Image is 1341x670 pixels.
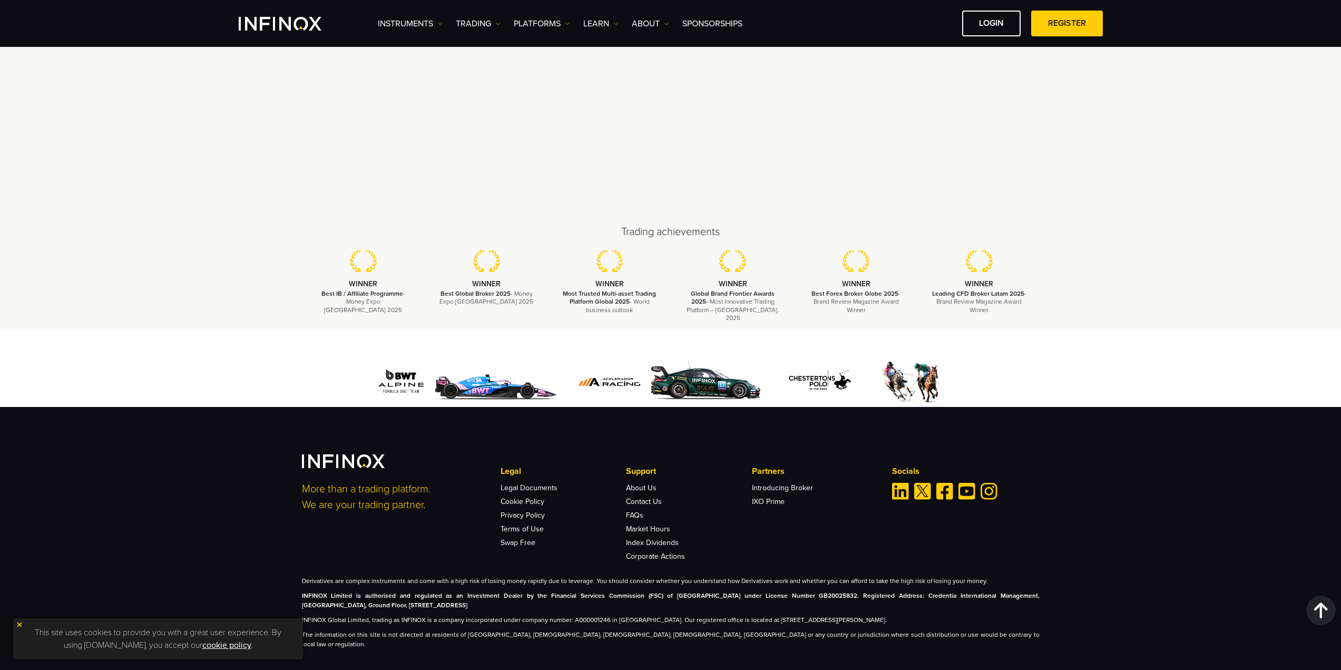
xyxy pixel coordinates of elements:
[626,525,670,533] a: Market Hours
[302,576,1040,586] p: Derivatives are complex instruments and come with a high risk of losing money rapidly due to leve...
[202,640,251,650] a: cookie policy
[719,279,747,288] strong: WINNER
[302,615,1040,625] p: INFINOX Global Limited, trading as INFINOX is a company incorporated under company number: A00000...
[965,279,993,288] strong: WINNER
[626,511,643,520] a: FAQs
[456,17,501,30] a: TRADING
[315,290,412,314] p: - Money Expo [GEOGRAPHIC_DATA] 2025
[501,538,535,547] a: Swap Free
[892,465,1040,478] p: Socials
[1031,11,1103,36] a: REGISTER
[349,279,377,288] strong: WINNER
[626,497,662,506] a: Contact Us
[561,290,658,314] p: - World business outlook
[626,538,679,547] a: Index Dividends
[321,290,403,297] strong: Best IB / Affiliate Programme
[501,497,544,506] a: Cookie Policy
[892,483,909,500] a: Linkedin
[936,483,953,500] a: Facebook
[563,290,656,305] strong: Most Trusted Multi-asset Trading Platform Global 2025
[501,511,545,520] a: Privacy Policy
[981,483,997,500] a: Instagram
[626,465,751,478] p: Support
[501,483,557,492] a: Legal Documents
[752,465,877,478] p: Partners
[302,481,486,513] p: More than a trading platform. We are your trading partner.
[691,290,775,305] strong: Global Brand Frontier Awards 2025
[932,290,1024,297] strong: Leading CFD Broker Latam 2025
[914,483,931,500] a: Twitter
[302,630,1040,649] p: The information on this site is not directed at residents of [GEOGRAPHIC_DATA], [DEMOGRAPHIC_DATA...
[501,525,544,533] a: Terms of Use
[626,483,657,492] a: About Us
[811,290,898,297] strong: Best Forex Broker Globe 2025
[501,465,626,478] p: Legal
[302,225,1040,239] h2: Trading achievements
[472,279,501,288] strong: WINNER
[958,483,975,500] a: Youtube
[626,552,685,561] a: Corporate Actions
[438,290,535,306] p: - Money Expo [GEOGRAPHIC_DATA] 2025
[808,290,905,314] p: - Brand Review Magazine Award Winner
[239,17,346,31] a: INFINOX Logo
[18,624,298,654] p: This site uses cookies to provide you with a great user experience. By using [DOMAIN_NAME], you a...
[752,497,785,506] a: IXO Prime
[378,17,443,30] a: Instruments
[931,290,1027,314] p: - Brand Review Magazine Award Winner
[962,11,1021,36] a: LOGIN
[682,17,742,30] a: SPONSORSHIPS
[441,290,511,297] strong: Best Global Broker 2025
[595,279,624,288] strong: WINNER
[302,592,1040,609] strong: INFINOX Limited is authorised and regulated as an Investment Dealer by the Financial Services Com...
[684,290,781,322] p: - Most Innovative Trading Platform – [GEOGRAPHIC_DATA], 2025
[842,279,870,288] strong: WINNER
[16,621,23,628] img: yellow close icon
[514,17,570,30] a: PLATFORMS
[632,17,669,30] a: ABOUT
[583,17,619,30] a: Learn
[752,483,813,492] a: Introducing Broker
